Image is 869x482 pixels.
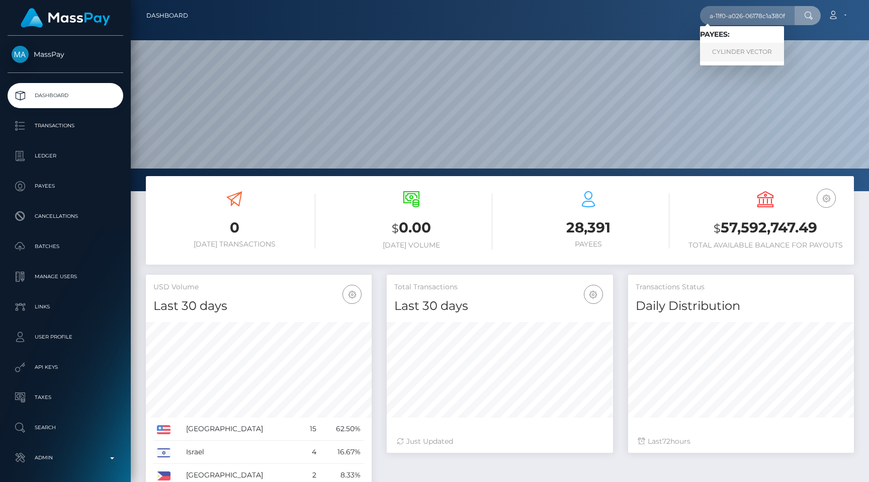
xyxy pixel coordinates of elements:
td: 62.50% [320,418,365,441]
p: Batches [12,239,119,254]
p: Payees [12,179,119,194]
p: Dashboard [12,88,119,103]
p: Manage Users [12,269,119,284]
p: Ledger [12,148,119,164]
h4: Last 30 days [394,297,605,315]
p: Search [12,420,119,435]
a: Transactions [8,113,123,138]
td: 16.67% [320,441,365,464]
h4: Last 30 days [153,297,364,315]
td: [GEOGRAPHIC_DATA] [183,418,301,441]
h3: 0.00 [330,218,492,238]
h3: 57,592,747.49 [684,218,846,238]
a: Search [8,415,123,440]
h6: Total Available Balance for Payouts [684,241,846,250]
p: Admin [12,450,119,465]
a: Taxes [8,385,123,410]
a: Cancellations [8,204,123,229]
img: IL.png [157,448,170,457]
img: PH.png [157,471,170,480]
a: Batches [8,234,123,259]
h6: Payees: [700,30,784,39]
td: 15 [301,418,320,441]
h5: Transactions Status [636,282,846,292]
h4: Daily Distribution [636,297,846,315]
td: Israel [183,441,301,464]
small: $ [714,221,721,235]
h5: USD Volume [153,282,364,292]
p: Transactions [12,118,119,133]
a: Admin [8,445,123,470]
h6: [DATE] Transactions [153,240,315,249]
h3: 28,391 [507,218,669,237]
h5: Total Transactions [394,282,605,292]
h6: [DATE] Volume [330,241,492,250]
div: Last hours [638,436,844,447]
a: Manage Users [8,264,123,289]
input: Search... [700,6,795,25]
h3: 0 [153,218,315,237]
h6: Payees [507,240,669,249]
p: Links [12,299,119,314]
a: API Keys [8,355,123,380]
small: $ [392,221,399,235]
a: Payees [8,174,123,199]
a: Links [8,294,123,319]
div: Just Updated [397,436,602,447]
img: MassPay [12,46,29,63]
a: Ledger [8,143,123,169]
a: Dashboard [8,83,123,108]
p: Taxes [12,390,119,405]
p: User Profile [12,330,119,345]
img: MassPay Logo [21,8,110,28]
td: 4 [301,441,320,464]
span: 72 [662,437,670,446]
p: Cancellations [12,209,119,224]
span: MassPay [8,50,123,59]
a: User Profile [8,325,123,350]
p: API Keys [12,360,119,375]
img: US.png [157,425,170,434]
a: Dashboard [146,5,188,26]
a: CYLINDER VECTOR [700,43,784,61]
